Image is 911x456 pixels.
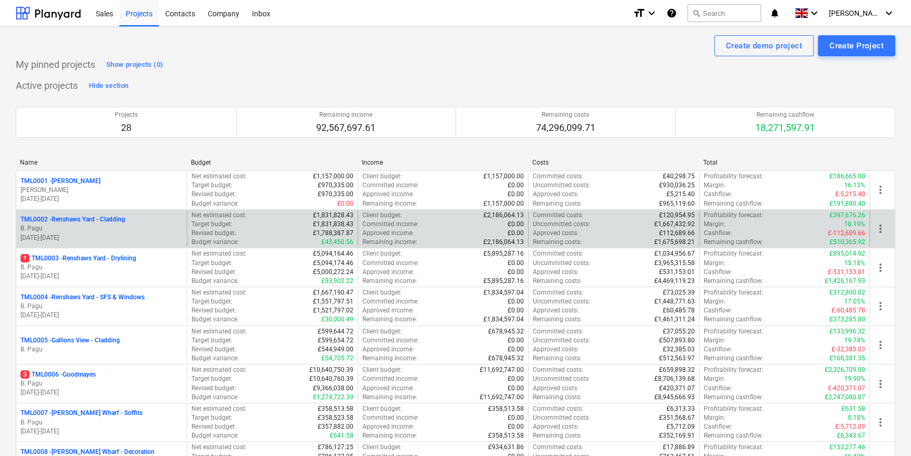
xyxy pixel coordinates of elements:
[533,172,583,181] p: Committed costs :
[844,181,865,190] p: 16.13%
[21,345,183,354] p: B. Pagu
[104,56,166,73] button: Show projects (0)
[483,249,524,258] p: £5,895,287.16
[483,315,524,324] p: £1,834,597.04
[533,431,582,440] p: Remaining costs :
[533,211,583,220] p: Committed costs :
[533,345,579,354] p: Approved costs :
[659,366,695,374] p: £659,898.32
[488,431,524,440] p: £358,513.58
[362,211,402,220] p: Client budget :
[704,249,763,258] p: Profitability forecast :
[362,336,419,345] p: Committed income :
[704,229,732,238] p: Cashflow :
[704,327,763,336] p: Profitability forecast :
[533,306,579,315] p: Approved costs :
[89,80,128,92] div: Hide section
[21,336,120,345] p: TML0005 - Gallions View - Cladding
[508,336,524,345] p: £0.00
[21,254,136,263] p: TML0003 - Renshaws Yard - Drylining
[704,404,763,413] p: Profitability forecast :
[313,288,353,297] p: £1,667,190.47
[309,374,353,383] p: £10,640,760.39
[533,190,579,199] p: Approved costs :
[483,199,524,208] p: £1,157,000.00
[829,39,884,53] div: Create Project
[883,7,895,19] i: keyboard_arrow_down
[828,268,865,277] p: £-531,153.01
[704,277,763,286] p: Remaining cashflow :
[191,393,239,402] p: Budget variance :
[714,35,814,56] button: Create demo project
[704,354,763,363] p: Remaining cashflow :
[858,406,911,456] iframe: Chat Widget
[191,404,247,413] p: Net estimated cost :
[313,220,353,229] p: £1,831,838.43
[659,384,695,393] p: £420,371.07
[483,172,524,181] p: £1,157,000.00
[832,345,865,354] p: £-32,385.03
[362,354,417,363] p: Remaining income :
[321,277,353,286] p: £93,902.22
[508,413,524,422] p: £0.00
[21,224,183,233] p: B. Pagu
[191,268,236,277] p: Revised budget :
[666,190,695,199] p: £5,215.40
[362,190,414,199] p: Approved income :
[829,354,865,363] p: £166,381.35
[362,277,417,286] p: Remaining income :
[828,384,865,393] p: £-420,371.07
[659,336,695,345] p: £507,893.80
[313,393,353,402] p: £1,274,722.39
[191,199,239,208] p: Budget variance :
[191,366,247,374] p: Net estimated cost :
[483,277,524,286] p: £5,895,287.16
[704,336,725,345] p: Margin :
[21,409,143,418] p: TML0007 - [PERSON_NAME] Wharf - Soffits
[659,181,695,190] p: £930,036.25
[687,4,761,22] button: Search
[21,418,183,427] p: B. Pagu
[874,222,887,235] span: more_vert
[533,354,582,363] p: Remaining costs :
[362,327,402,336] p: Client budget :
[654,297,695,306] p: £1,448,771.63
[508,181,524,190] p: £0.00
[663,327,695,336] p: £37,055.20
[362,422,414,431] p: Approved income :
[533,259,590,268] p: Uncommitted costs :
[825,277,865,286] p: £1,426,167.93
[659,431,695,440] p: £352,169.91
[318,327,353,336] p: £599,644.72
[508,297,524,306] p: £0.00
[829,315,865,324] p: £373,285.80
[330,431,353,440] p: £641.58
[829,199,865,208] p: £191,880.40
[704,366,763,374] p: Profitability forecast :
[313,229,353,238] p: £1,788,387.87
[533,229,579,238] p: Approved costs :
[488,327,524,336] p: £678,945.32
[321,354,353,363] p: £54,705.72
[191,259,232,268] p: Target budget :
[21,293,183,320] div: TML0004 -Renshaws Yard - SFS & WindowsB. Pagu[DATE]-[DATE]
[533,404,583,413] p: Committed costs :
[318,422,353,431] p: £357,882.00
[191,249,247,258] p: Net estimated cost :
[313,249,353,258] p: £5,094,164.46
[21,427,183,436] p: [DATE] - [DATE]
[337,199,353,208] p: £0.00
[654,238,695,247] p: £1,675,698.21
[508,259,524,268] p: £0.00
[362,220,419,229] p: Committed income :
[21,195,183,204] p: [DATE] - [DATE]
[533,220,590,229] p: Uncommitted costs :
[508,220,524,229] p: £0.00
[832,306,865,315] p: £-60,485.78
[21,234,183,242] p: [DATE] - [DATE]
[488,354,524,363] p: £678,945.32
[316,121,376,134] p: 92,567,697.61
[191,306,236,315] p: Revised budget :
[318,413,353,422] p: £358,523.58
